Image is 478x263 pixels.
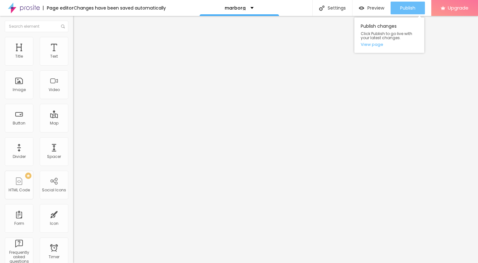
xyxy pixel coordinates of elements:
a: View page [361,42,418,46]
div: Video [49,88,60,92]
div: Image [13,88,26,92]
div: Map [50,121,58,125]
p: marborg [225,6,246,10]
div: Social Icons [42,188,66,192]
div: Publish changes [354,18,424,53]
button: Publish [391,2,425,14]
span: Upgrade [448,5,468,11]
div: HTML Code [9,188,30,192]
img: Icone [319,5,324,11]
span: Preview [367,5,384,11]
input: Search element [5,21,68,32]
div: Icon [50,221,58,226]
img: Icone [61,25,65,28]
div: Form [14,221,24,226]
div: Divider [13,154,26,159]
span: Publish [400,5,415,11]
span: Click Publish to go live with your latest changes. [361,32,418,40]
div: Button [13,121,25,125]
div: Changes have been saved automatically [74,6,166,10]
button: Preview [352,2,391,14]
div: Text [50,54,58,59]
div: Timer [49,255,59,259]
div: Spacer [47,154,61,159]
div: Title [15,54,23,59]
div: Page editor [43,6,74,10]
img: view-1.svg [359,5,364,11]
